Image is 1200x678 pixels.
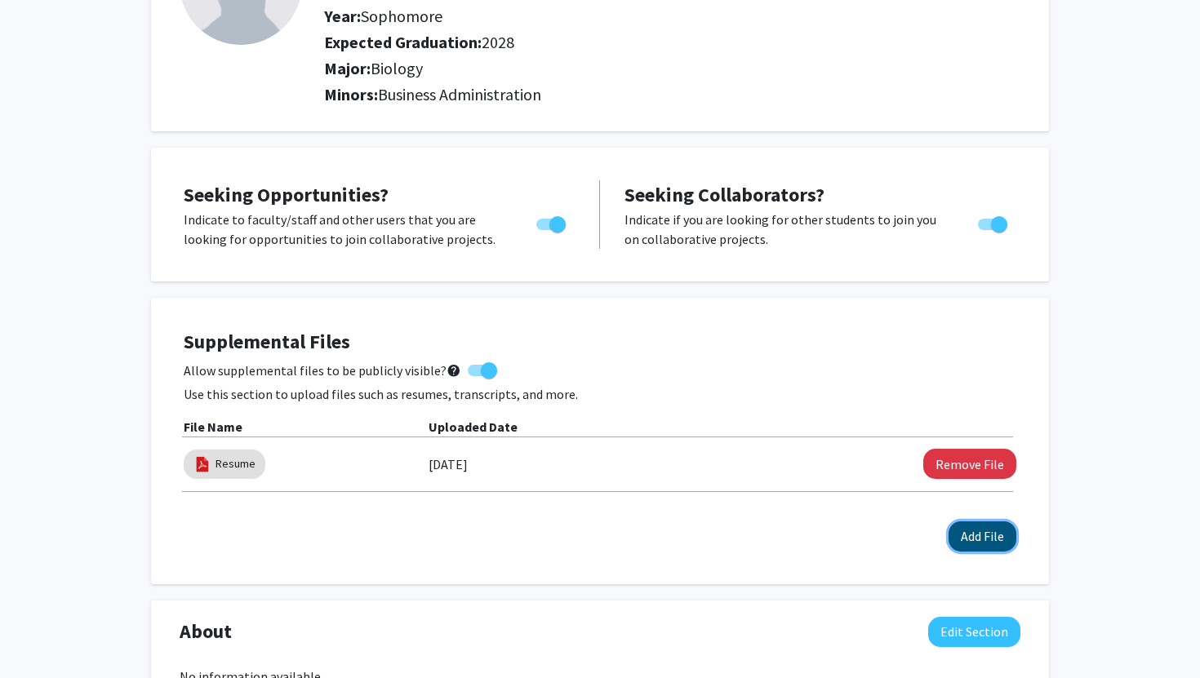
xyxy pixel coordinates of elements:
[429,450,468,478] label: [DATE]
[928,617,1020,647] button: Edit About
[184,330,1016,354] h4: Supplemental Files
[12,605,69,666] iframe: Chat
[378,84,541,104] span: Business Administration
[184,182,389,207] span: Seeking Opportunities?
[624,210,947,249] p: Indicate if you are looking for other students to join you on collaborative projects.
[324,59,1020,78] h2: Major:
[184,384,1016,404] p: Use this section to upload files such as resumes, transcripts, and more.
[447,361,461,380] mat-icon: help
[429,419,518,435] b: Uploaded Date
[193,455,211,473] img: pdf_icon.png
[530,210,575,234] div: Toggle
[923,449,1016,479] button: Remove Resume File
[324,7,946,26] h2: Year:
[949,521,1016,552] button: Add File
[371,58,423,78] span: Biology
[184,210,505,249] p: Indicate to faculty/staff and other users that you are looking for opportunities to join collabor...
[971,210,1016,234] div: Toggle
[216,455,256,472] a: Resume
[180,617,232,646] span: About
[361,6,442,26] span: Sophomore
[482,32,514,52] span: 2028
[324,33,946,52] h2: Expected Graduation:
[184,361,461,380] span: Allow supplemental files to be publicly visible?
[184,419,242,435] b: File Name
[624,182,824,207] span: Seeking Collaborators?
[324,85,1020,104] h2: Minors:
